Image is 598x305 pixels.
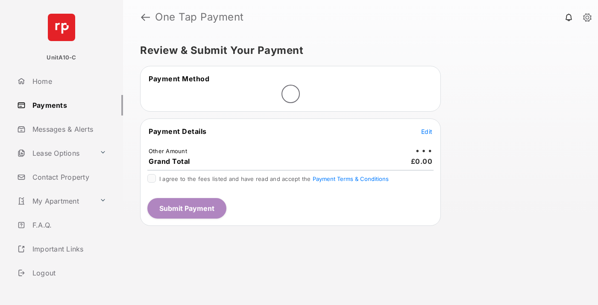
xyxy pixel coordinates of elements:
[14,143,96,163] a: Lease Options
[140,45,574,56] h5: Review & Submit Your Payment
[149,157,190,166] span: Grand Total
[149,74,209,83] span: Payment Method
[421,127,432,136] button: Edit
[14,263,123,283] a: Logout
[148,147,188,155] td: Other Amount
[14,239,110,259] a: Important Links
[47,53,76,62] p: UnitA10-C
[14,119,123,139] a: Messages & Alerts
[14,167,123,187] a: Contact Property
[313,175,389,182] button: I agree to the fees listed and have read and accept the
[421,128,432,135] span: Edit
[149,127,207,136] span: Payment Details
[14,71,123,92] a: Home
[14,215,123,235] a: F.A.Q.
[14,191,96,211] a: My Apartment
[48,14,75,41] img: svg+xml;base64,PHN2ZyB4bWxucz0iaHR0cDovL3d3dy53My5vcmcvMjAwMC9zdmciIHdpZHRoPSI2NCIgaGVpZ2h0PSI2NC...
[14,95,123,115] a: Payments
[147,198,226,219] button: Submit Payment
[155,12,244,22] strong: One Tap Payment
[411,157,433,166] span: £0.00
[159,175,389,182] span: I agree to the fees listed and have read and accept the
